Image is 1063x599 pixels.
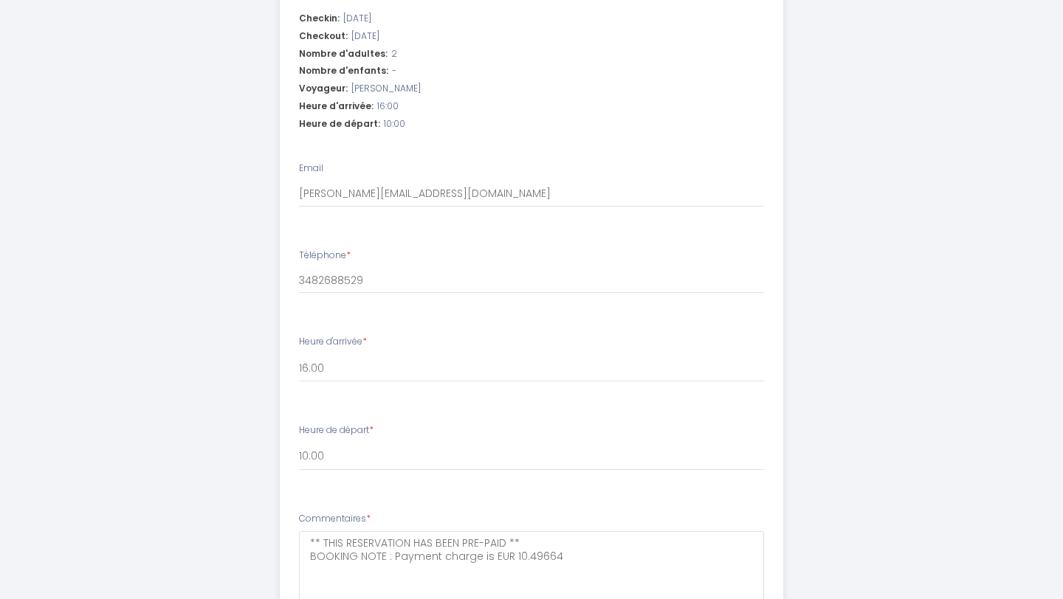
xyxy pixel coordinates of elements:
label: Téléphone [299,249,351,263]
label: Email [299,162,323,176]
label: Heure de départ [299,423,374,437]
span: [PERSON_NAME] [351,82,421,96]
span: [DATE] [351,30,379,44]
span: Checkout: [299,30,348,44]
span: 2 [391,47,397,61]
label: Heure d'arrivée [299,335,367,349]
label: Commentaires [299,512,371,526]
span: Nombre d'enfants: [299,64,388,78]
span: Voyageur: [299,82,348,96]
span: 10:00 [384,117,405,131]
span: - [392,64,396,78]
span: Nombre d'adultes: [299,47,388,61]
span: Heure de départ: [299,117,380,131]
span: [DATE] [343,12,371,26]
span: 16:00 [377,100,399,114]
span: Checkin: [299,12,340,26]
span: Heure d'arrivée: [299,100,374,114]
